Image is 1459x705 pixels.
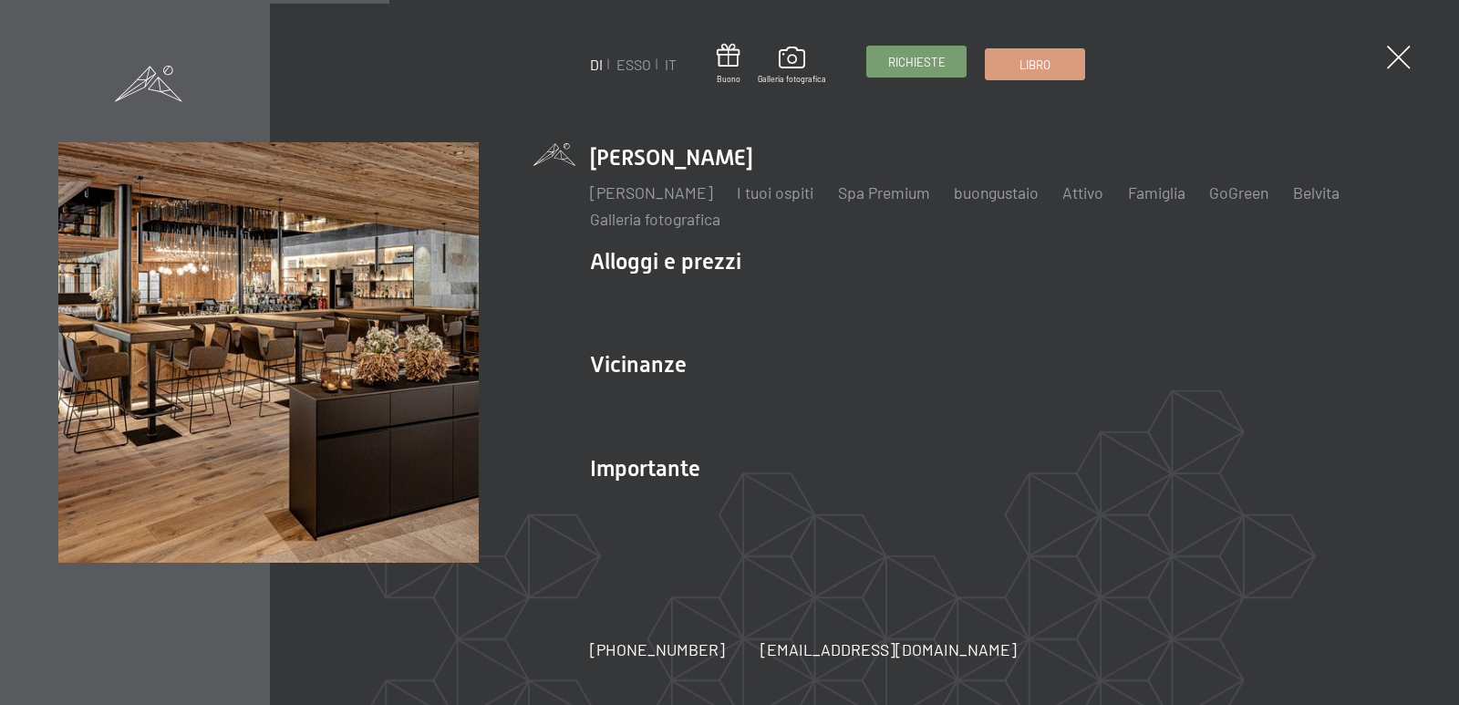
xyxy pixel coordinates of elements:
font: Richieste [888,55,946,69]
a: Spa Premium [838,182,930,202]
font: Buono [717,74,740,84]
a: Famiglia [1128,182,1185,202]
a: DI [590,56,603,73]
a: I tuoi ospiti [737,182,813,202]
a: Libro [986,49,1084,79]
a: [EMAIL_ADDRESS][DOMAIN_NAME] [761,638,1017,661]
a: [PERSON_NAME] [590,182,713,202]
a: [PHONE_NUMBER] [590,638,725,661]
a: IT [665,56,677,73]
font: Galleria fotografica [758,74,826,84]
a: Attivo [1062,182,1103,202]
a: buongustaio [954,182,1039,202]
font: [PHONE_NUMBER] [590,639,725,659]
a: Galleria fotografica [590,209,720,229]
font: Libro [1019,57,1050,72]
font: [EMAIL_ADDRESS][DOMAIN_NAME] [761,639,1017,659]
a: Richieste [867,47,966,77]
a: Galleria fotografica [758,47,826,85]
a: ESSO [616,56,651,73]
a: Belvita [1293,182,1340,202]
a: Buono [717,44,740,85]
a: GoGreen [1209,182,1268,202]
